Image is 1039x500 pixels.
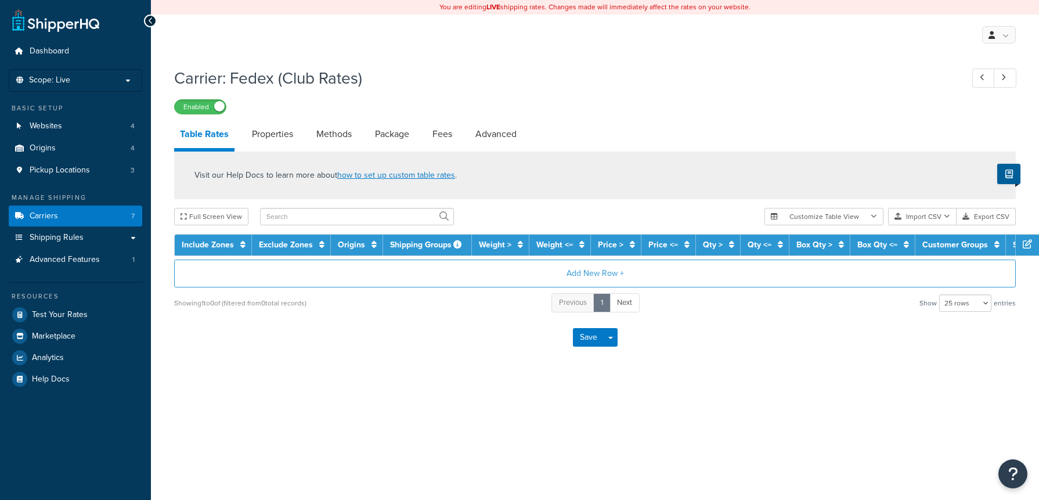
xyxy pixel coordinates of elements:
a: Qty <= [748,239,771,251]
span: 3 [131,166,135,175]
a: Carriers7 [9,206,142,227]
span: Show [919,295,937,311]
span: Carriers [30,211,58,221]
h1: Carrier: Fedex (Club Rates) [174,67,951,89]
span: Marketplace [32,332,75,341]
a: Package [369,120,415,148]
a: Advanced [470,120,522,148]
a: how to set up custom table rates [337,169,455,181]
span: Scope: Live [29,75,70,85]
div: Basic Setup [9,103,142,113]
li: Websites [9,116,142,137]
a: Test Your Rates [9,304,142,325]
a: Weight <= [536,239,573,251]
span: Advanced Features [30,255,100,265]
button: Open Resource Center [998,459,1027,488]
span: 1 [132,255,135,265]
button: Export CSV [957,208,1016,225]
a: Websites4 [9,116,142,137]
a: 1 [593,293,611,312]
a: Qty > [703,239,723,251]
span: Analytics [32,353,64,363]
a: Origins4 [9,138,142,159]
a: Pickup Locations3 [9,160,142,181]
a: Box Qty <= [857,239,897,251]
p: Visit our Help Docs to learn more about . [194,169,457,182]
a: Help Docs [9,369,142,390]
a: Previous [551,293,594,312]
label: Enabled [175,100,226,114]
a: Include Zones [182,239,234,251]
div: Manage Shipping [9,193,142,203]
a: Next [609,293,640,312]
button: Show Help Docs [997,164,1020,184]
a: Weight > [479,239,511,251]
span: Pickup Locations [30,166,90,175]
a: Previous Record [972,69,995,88]
span: 4 [131,143,135,153]
a: Properties [246,120,299,148]
a: Shipping Rules [9,227,142,249]
th: Shipping Groups [383,235,472,256]
a: Price > [598,239,623,251]
a: Dashboard [9,41,142,62]
li: Pickup Locations [9,160,142,181]
a: Marketplace [9,326,142,347]
a: Exclude Zones [259,239,313,251]
span: Help Docs [32,375,70,384]
li: Advanced Features [9,249,142,271]
a: Origins [338,239,365,251]
div: Showing 1 to 0 of (filtered from 0 total records) [174,295,306,311]
span: Previous [559,297,587,308]
span: Dashboard [30,46,69,56]
span: Websites [30,121,62,131]
input: Search [260,208,454,225]
span: Next [617,297,632,308]
button: Import CSV [888,208,957,225]
a: Fees [427,120,458,148]
a: Box Qty > [796,239,832,251]
a: Advanced Features1 [9,249,142,271]
a: Next Record [994,69,1016,88]
li: Carriers [9,206,142,227]
a: Table Rates [174,120,235,152]
b: LIVE [486,2,500,12]
a: Price <= [648,239,678,251]
a: Methods [311,120,358,148]
span: Origins [30,143,56,153]
button: Add New Row + [174,260,1016,287]
span: entries [994,295,1016,311]
span: Shipping Rules [30,233,84,243]
span: 4 [131,121,135,131]
button: Full Screen View [174,208,248,225]
span: 7 [131,211,135,221]
div: Resources [9,292,142,301]
span: Test Your Rates [32,310,88,320]
li: Origins [9,138,142,159]
a: Analytics [9,347,142,368]
a: Customer Groups [922,239,988,251]
button: Customize Table View [764,208,883,225]
button: Save [573,328,604,347]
